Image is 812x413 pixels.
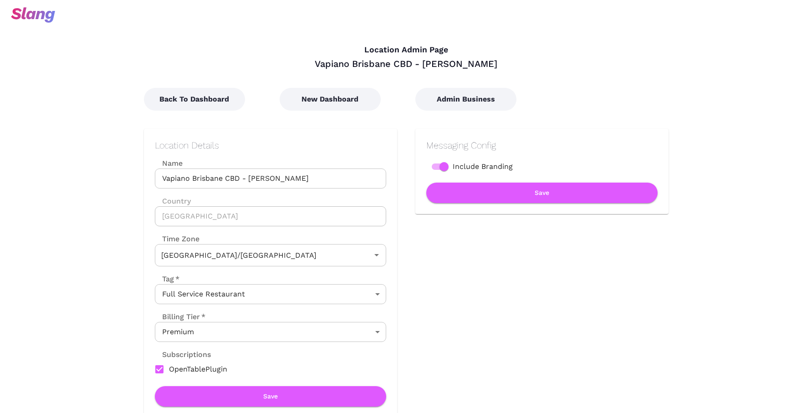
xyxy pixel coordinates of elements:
[370,249,383,261] button: Open
[155,386,386,407] button: Save
[144,95,245,103] a: Back To Dashboard
[155,274,179,284] label: Tag
[426,183,658,203] button: Save
[11,7,55,23] img: svg+xml;base64,PHN2ZyB3aWR0aD0iOTciIGhlaWdodD0iMzQiIHZpZXdCb3g9IjAgMCA5NyAzNCIgZmlsbD0ibm9uZSIgeG...
[155,322,386,342] div: Premium
[415,95,516,103] a: Admin Business
[155,311,205,322] label: Billing Tier
[155,158,386,168] label: Name
[426,140,658,151] h2: Messaging Config
[144,88,245,111] button: Back To Dashboard
[169,364,227,375] span: OpenTablePlugin
[155,349,211,360] label: Subscriptions
[453,161,513,172] span: Include Branding
[155,140,386,151] h2: Location Details
[155,234,386,244] label: Time Zone
[280,95,381,103] a: New Dashboard
[144,45,669,55] h4: Location Admin Page
[155,196,386,206] label: Country
[155,284,386,304] div: Full Service Restaurant
[415,88,516,111] button: Admin Business
[280,88,381,111] button: New Dashboard
[144,58,669,70] div: Vapiano Brisbane CBD - [PERSON_NAME]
